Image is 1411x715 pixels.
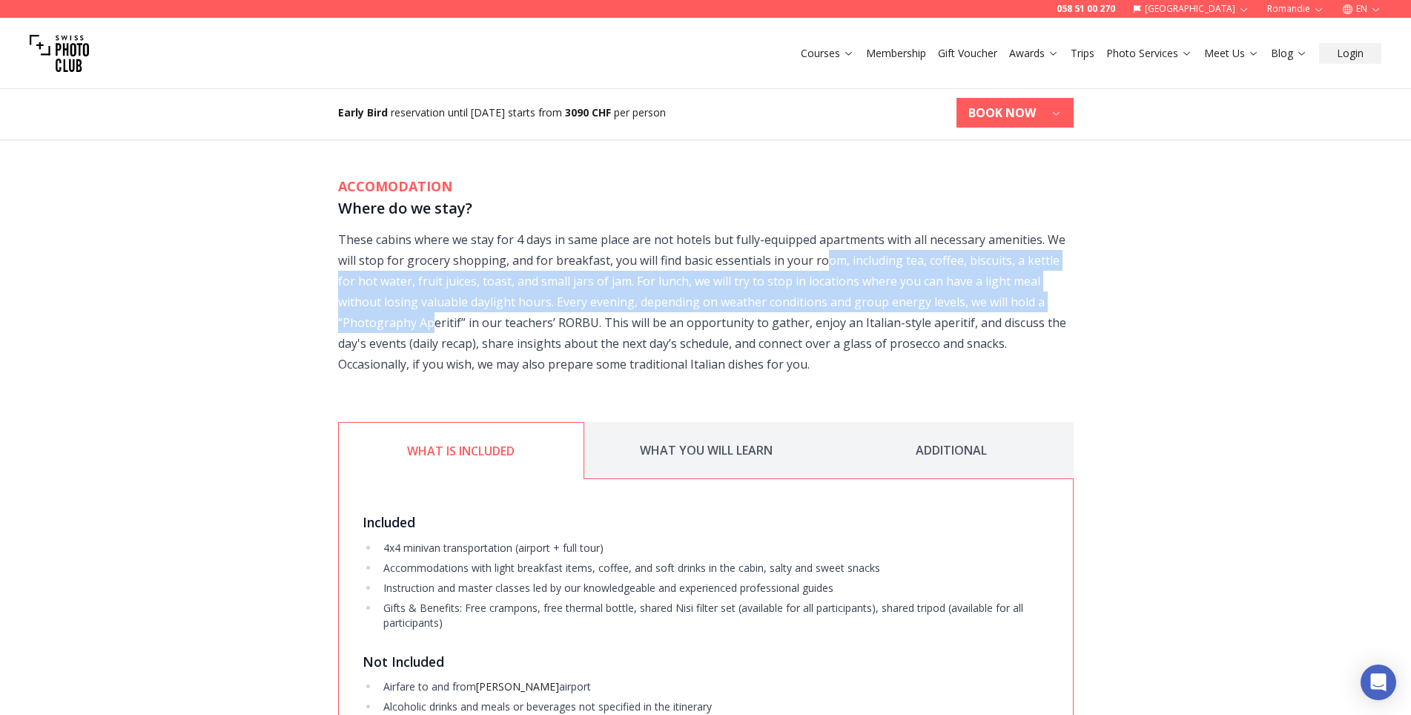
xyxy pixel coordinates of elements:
[1100,43,1198,64] button: Photo Services
[614,105,666,119] span: per person
[801,46,854,61] a: Courses
[338,197,1074,220] h3: Where do we stay?
[795,43,860,64] button: Courses
[1361,665,1396,700] div: Open Intercom Messenger
[338,176,1074,197] h2: ACCOMODATION
[866,46,926,61] a: Membership
[1198,43,1265,64] button: Meet Us
[379,581,1048,596] li: Instruction and master classes led by our knowledgeable and experienced professional guides
[379,541,1048,556] li: 4x4 minivan transportation (airport + full tour)
[476,679,559,693] span: [PERSON_NAME]
[1271,46,1307,61] a: Blog
[1204,46,1259,61] a: Meet Us
[1319,43,1381,64] button: Login
[1009,46,1059,61] a: Awards
[379,679,1048,694] li: Airfare to and from airport
[30,24,89,83] img: Swiss photo club
[565,105,611,119] b: 3090 CHF
[391,105,562,119] span: reservation until [DATE] starts from
[968,104,1036,122] b: BOOK NOW
[338,105,388,119] b: Early Bird
[860,43,932,64] button: Membership
[1057,3,1115,15] a: 058 51 00 270
[363,512,1049,533] h3: Included
[584,422,829,479] button: WHAT YOU WILL LEARN
[379,561,1048,576] li: Accommodations with light breakfast items, coffee, and soft drinks in the cabin, salty and sweet ...
[829,422,1074,479] button: ADDITIONAL
[1071,46,1094,61] a: Trips
[938,46,997,61] a: Gift Voucher
[363,651,1049,672] h3: Not Included
[1065,43,1100,64] button: Trips
[1003,43,1065,64] button: Awards
[1106,46,1192,61] a: Photo Services
[338,229,1074,375] p: These cabins where we stay for 4 days in same place are not hotels but fully-equipped apartments ...
[956,98,1074,128] button: BOOK NOW
[338,422,584,479] button: WHAT IS INCLUDED
[379,699,1048,714] li: Alcoholic drinks and meals or beverages not specified in the itinerary
[1265,43,1313,64] button: Blog
[379,601,1048,630] li: Gifts & Benefits: Free crampons, free thermal bottle, shared Nisi filter set (available for all p...
[932,43,1003,64] button: Gift Voucher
